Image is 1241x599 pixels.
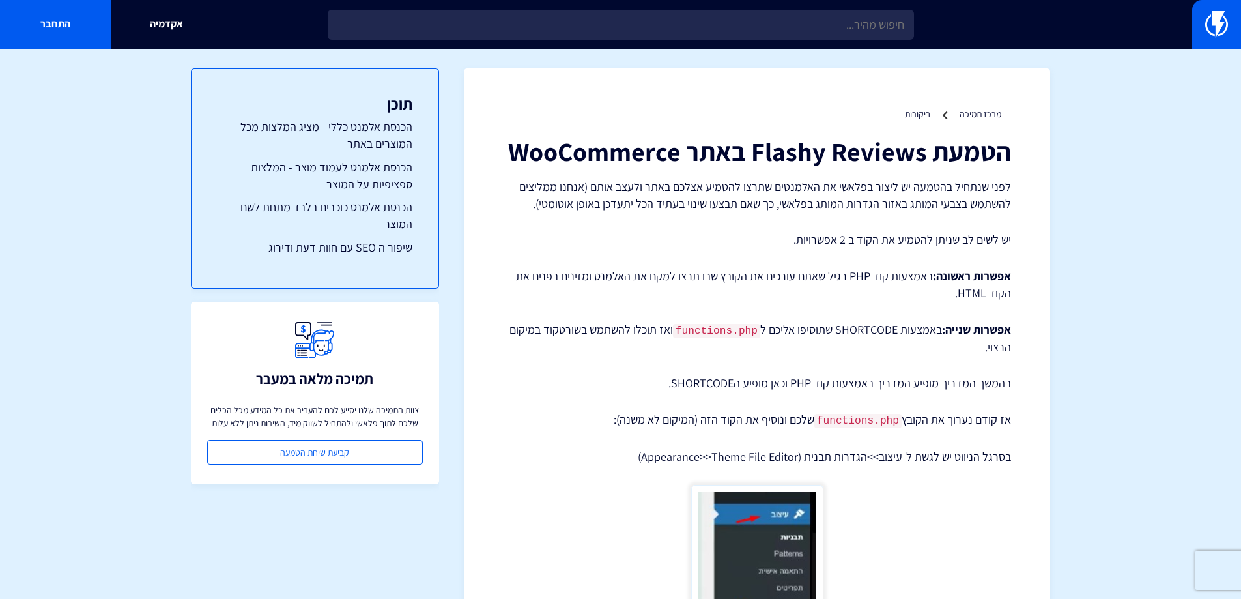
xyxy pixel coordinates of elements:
[905,108,930,120] a: ביקורות
[328,10,914,40] input: חיפוש מהיר...
[207,403,423,430] p: צוות התמיכה שלנו יסייע לכם להעביר את כל המידע מכל הכלים שלכם לתוך פלאשי ולהתחיל לשווק מיד, השירות...
[933,269,1011,284] strong: אפשרות ראשונה:
[503,268,1011,301] p: באמצעות קוד PHP רגיל שאתם עורכים את הקובץ שבו תרצו למקם את האלמנט ומזינים בפנים את הקוד HTML.
[218,159,412,192] a: הכנסת אלמנט לעמוד מוצר - המלצות ספציפיות על המוצר
[218,239,412,256] a: שיפור ה SEO עם חוות דעת ודירוג
[960,108,1001,120] a: מרכז תמיכה
[503,231,1011,248] p: יש לשים לב שניתן להטמיע את הקוד ב 2 אפשרויות.
[942,322,1011,337] strong: אפשרות שנייה:
[218,95,412,112] h3: תוכן
[673,324,760,338] code: functions.php
[503,448,1011,465] p: בסרגל הניווט יש לגשת ל-עיצוב>>הגדרות תבנית (Appearance>>Theme File Editor)
[503,137,1011,166] h1: הטמעת Flashy Reviews באתר WooCommerce
[814,414,902,428] code: functions.php
[207,440,423,465] a: קביעת שיחת הטמעה
[503,179,1011,212] p: לפני שנתחיל בהטמעה יש ליצור בפלאשי את האלמנטים שתרצו להטמיע אצלכם באתר ולעצב אותם (אנחנו ממליצים ...
[503,321,1011,356] p: באמצעות SHORTCODE שתוסיפו אליכם ל ואז תוכלו להשתמש בשורטקוד במיקום הרצוי.
[218,119,412,152] a: הכנסת אלמנט כללי - מציג המלצות מכל המוצרים באתר
[503,411,1011,429] p: אז קודם נערוך את הקובץ שלכם ונוסיף את הקוד הזה (המיקום לא משנה):
[503,375,1011,392] p: בהמשך המדריך מופיע המדריך באמצעות קוד PHP וכאן מופיע הSHORTCODE.
[256,371,373,387] h3: תמיכה מלאה במעבר
[218,199,412,232] a: הכנסת אלמנט כוכבים בלבד מתחת לשם המוצר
